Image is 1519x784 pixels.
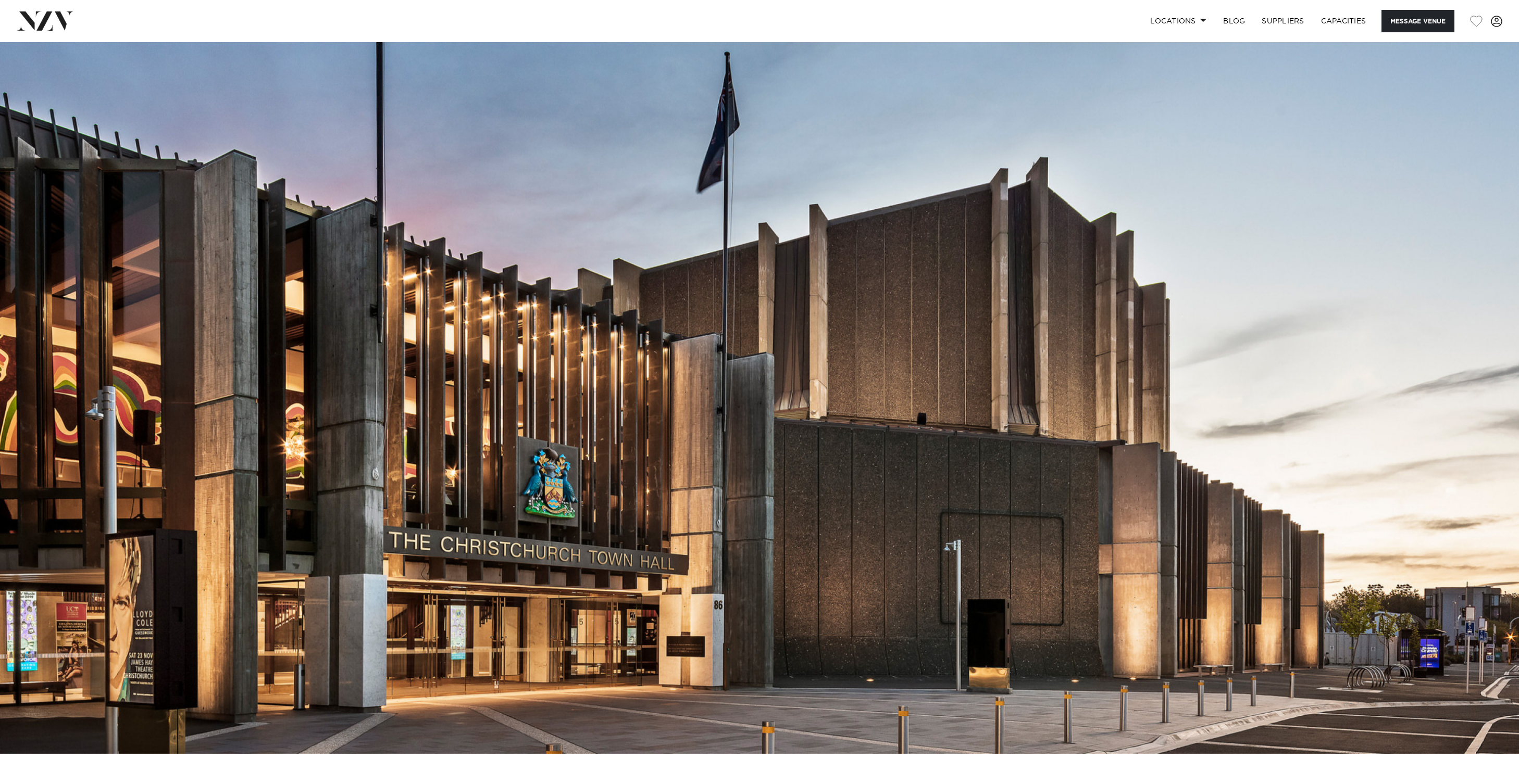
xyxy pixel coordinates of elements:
a: BLOG [1215,10,1253,32]
img: nzv-logo.png [17,11,73,30]
button: Message Venue [1381,10,1454,32]
a: Locations [1142,10,1215,32]
a: Capacities [1313,10,1375,32]
a: SUPPLIERS [1253,10,1312,32]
